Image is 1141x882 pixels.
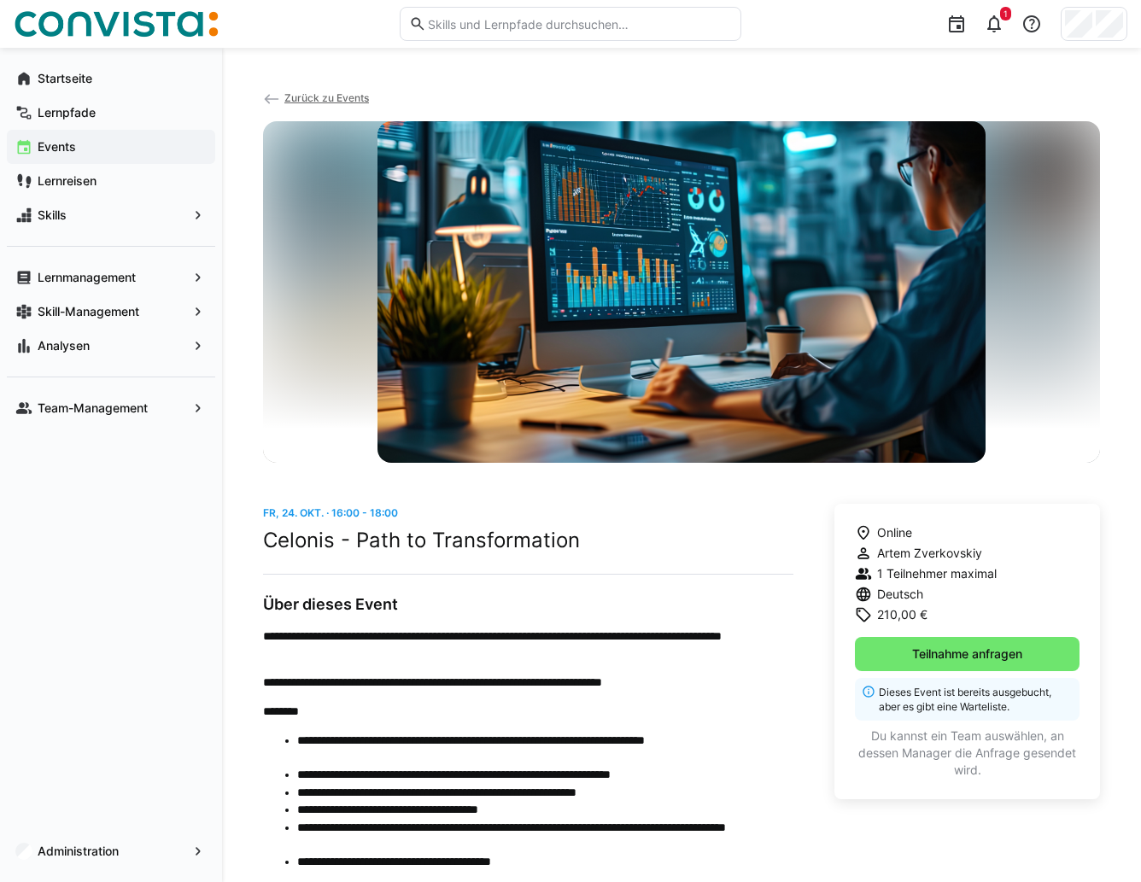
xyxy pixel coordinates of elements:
span: Zurück zu Events [284,91,369,104]
span: 210,00 € [877,606,927,623]
span: Online [877,524,912,541]
input: Skills und Lernpfade durchsuchen… [426,16,732,32]
a: Zurück zu Events [263,91,369,104]
span: Fr, 24. Okt. · 16:00 - 18:00 [263,506,398,519]
span: Deutsch [877,586,923,603]
span: 1 [1003,9,1008,19]
span: 1 Teilnehmer maximal [877,565,997,582]
p: Du kannst ein Team auswählen, an dessen Manager die Anfrage gesendet wird. [855,727,1080,779]
span: Teilnahme anfragen [910,645,1025,663]
h3: Über dieses Event [263,595,793,614]
span: Artem Zverkovskiy [877,545,982,562]
p: Dieses Event ist bereits ausgebucht, aber es gibt eine Warteliste. [879,685,1069,714]
h2: Celonis - Path to Transformation [263,528,793,553]
button: Teilnahme anfragen [855,637,1080,671]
